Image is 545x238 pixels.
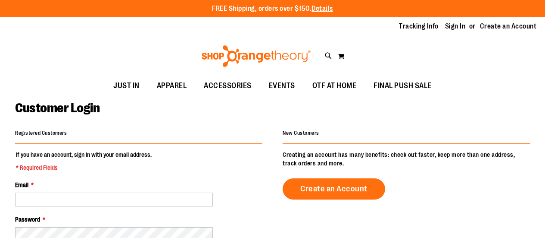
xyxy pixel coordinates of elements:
[374,76,432,95] span: FINAL PUSH SALE
[16,163,152,172] span: * Required Fields
[445,22,466,31] a: Sign In
[365,76,440,96] a: FINAL PUSH SALE
[304,76,365,96] a: OTF AT HOME
[399,22,439,31] a: Tracking Info
[300,184,367,194] span: Create an Account
[269,76,295,95] span: EVENTS
[283,130,319,136] strong: New Customers
[260,76,304,96] a: EVENTS
[15,150,153,172] legend: If you have an account, sign in with your email address.
[15,130,67,136] strong: Registered Customers
[15,101,100,115] span: Customer Login
[212,4,333,14] p: FREE Shipping, orders over $150.
[283,150,530,168] p: Creating an account has many benefits: check out faster, keep more than one address, track orders...
[105,76,148,96] a: JUST IN
[312,76,357,95] span: OTF AT HOME
[480,22,537,31] a: Create an Account
[204,76,252,95] span: ACCESSORIES
[148,76,196,96] a: APPAREL
[195,76,260,96] a: ACCESSORIES
[15,216,40,223] span: Password
[157,76,187,95] span: APPAREL
[283,178,385,200] a: Create an Account
[113,76,140,95] span: JUST IN
[200,45,312,67] img: Shop Orangetheory
[311,5,333,13] a: Details
[15,181,28,188] span: Email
